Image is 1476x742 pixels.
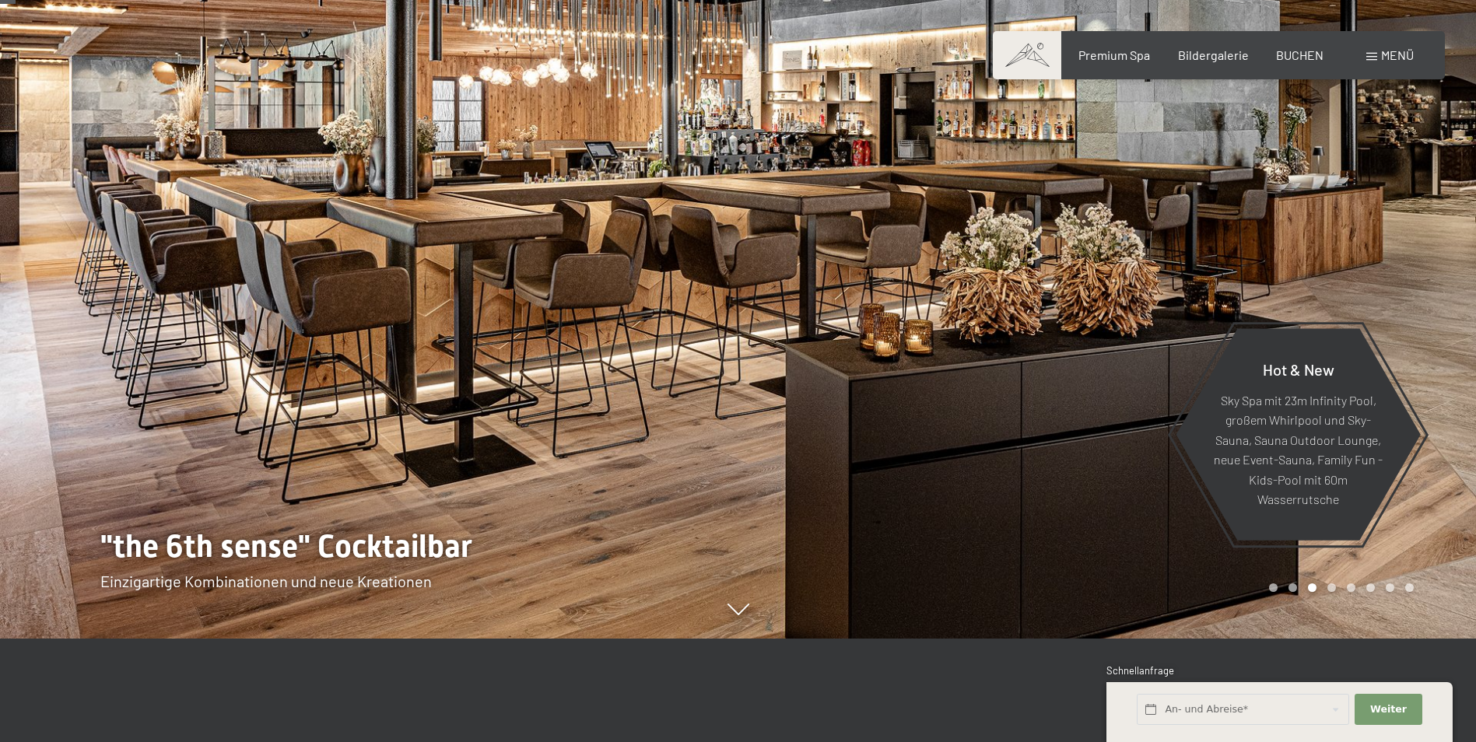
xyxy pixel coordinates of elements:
[1276,47,1323,62] a: BUCHEN
[1347,583,1355,592] div: Carousel Page 5
[1264,583,1414,592] div: Carousel Pagination
[1327,583,1336,592] div: Carousel Page 4
[1405,583,1414,592] div: Carousel Page 8
[1308,583,1316,592] div: Carousel Page 3 (Current Slide)
[1366,583,1375,592] div: Carousel Page 6
[1269,583,1278,592] div: Carousel Page 1
[1078,47,1150,62] a: Premium Spa
[1175,327,1422,541] a: Hot & New Sky Spa mit 23m Infinity Pool, großem Whirlpool und Sky-Sauna, Sauna Outdoor Lounge, ne...
[1106,664,1174,677] span: Schnellanfrage
[1381,47,1414,62] span: Menü
[1263,359,1334,378] span: Hot & New
[1178,47,1249,62] a: Bildergalerie
[1386,583,1394,592] div: Carousel Page 7
[1370,702,1407,716] span: Weiter
[1288,583,1297,592] div: Carousel Page 2
[1355,694,1422,726] button: Weiter
[1214,390,1383,509] p: Sky Spa mit 23m Infinity Pool, großem Whirlpool und Sky-Sauna, Sauna Outdoor Lounge, neue Event-S...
